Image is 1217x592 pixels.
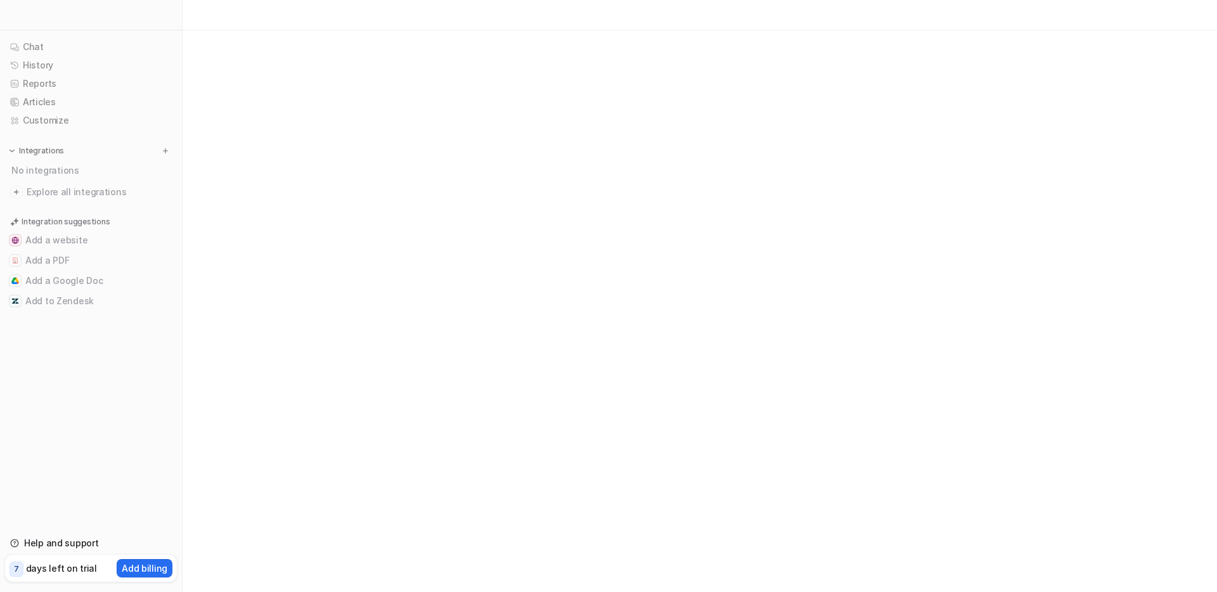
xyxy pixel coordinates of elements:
[11,297,19,305] img: Add to Zendesk
[8,160,177,181] div: No integrations
[5,183,177,201] a: Explore all integrations
[8,146,16,155] img: expand menu
[22,216,110,228] p: Integration suggestions
[11,257,19,264] img: Add a PDF
[5,271,177,291] button: Add a Google DocAdd a Google Doc
[11,236,19,244] img: Add a website
[19,146,64,156] p: Integrations
[5,145,68,157] button: Integrations
[5,112,177,129] a: Customize
[26,562,97,575] p: days left on trial
[5,38,177,56] a: Chat
[5,230,177,250] button: Add a websiteAdd a website
[14,563,19,575] p: 7
[5,56,177,74] a: History
[10,186,23,198] img: explore all integrations
[117,559,172,577] button: Add billing
[5,291,177,311] button: Add to ZendeskAdd to Zendesk
[5,93,177,111] a: Articles
[5,534,177,552] a: Help and support
[27,182,172,202] span: Explore all integrations
[5,250,177,271] button: Add a PDFAdd a PDF
[11,277,19,285] img: Add a Google Doc
[5,75,177,93] a: Reports
[161,146,170,155] img: menu_add.svg
[122,562,167,575] p: Add billing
